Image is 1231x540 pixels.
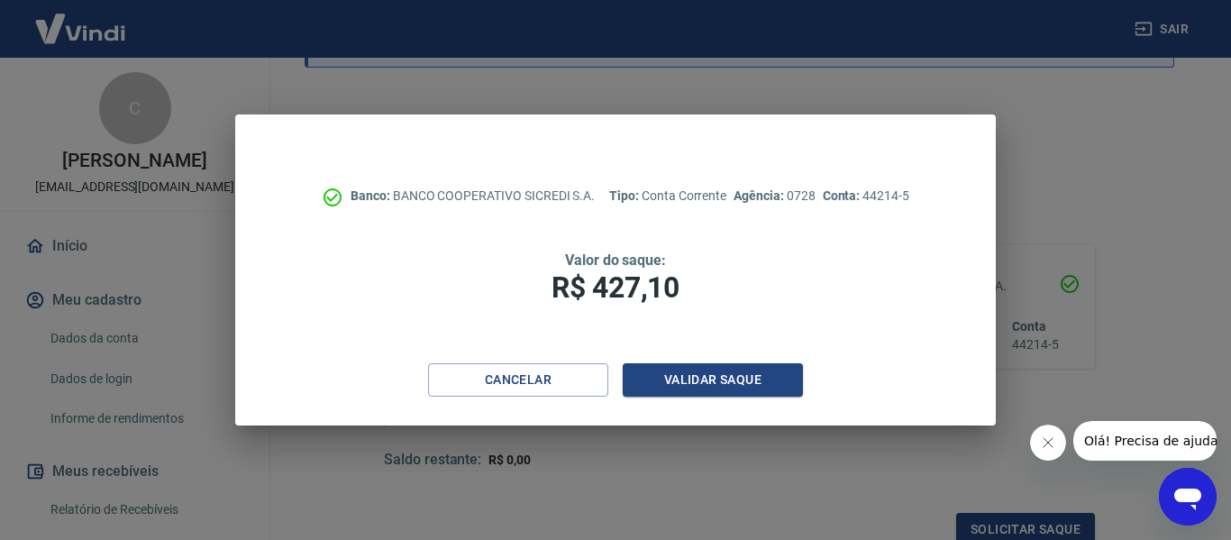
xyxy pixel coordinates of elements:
[1030,425,1066,461] iframe: Fechar mensagem
[734,188,787,203] span: Agência:
[823,188,863,203] span: Conta:
[823,187,909,206] p: 44214-5
[734,187,815,206] p: 0728
[351,188,393,203] span: Banco:
[11,13,151,27] span: Olá! Precisa de ajuda?
[565,252,666,269] span: Valor do saque:
[351,187,595,206] p: BANCO COOPERATIVO SICREDI S.A.
[609,188,642,203] span: Tipo:
[609,187,726,206] p: Conta Corrente
[1073,421,1217,461] iframe: Mensagem da empresa
[428,363,608,397] button: Cancelar
[552,270,679,305] span: R$ 427,10
[623,363,803,397] button: Validar saque
[1159,468,1217,526] iframe: Botão para abrir a janela de mensagens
